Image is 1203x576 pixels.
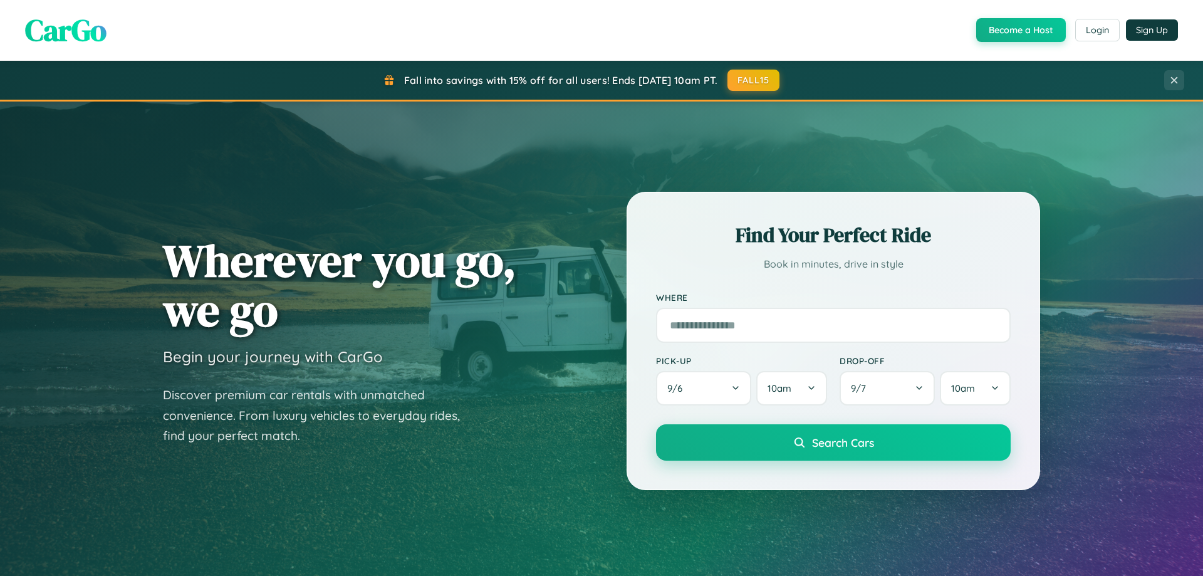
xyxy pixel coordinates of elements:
[976,18,1066,42] button: Become a Host
[951,382,975,394] span: 10am
[840,371,935,406] button: 9/7
[756,371,827,406] button: 10am
[656,292,1011,303] label: Where
[656,371,751,406] button: 9/6
[163,385,476,446] p: Discover premium car rentals with unmatched convenience. From luxury vehicles to everyday rides, ...
[812,436,874,449] span: Search Cars
[1075,19,1120,41] button: Login
[404,74,718,86] span: Fall into savings with 15% off for all users! Ends [DATE] 10am PT.
[656,255,1011,273] p: Book in minutes, drive in style
[25,9,107,51] span: CarGo
[656,424,1011,461] button: Search Cars
[1126,19,1178,41] button: Sign Up
[940,371,1011,406] button: 10am
[840,355,1011,366] label: Drop-off
[656,221,1011,249] h2: Find Your Perfect Ride
[163,236,516,335] h1: Wherever you go, we go
[768,382,791,394] span: 10am
[851,382,872,394] span: 9 / 7
[727,70,780,91] button: FALL15
[163,347,383,366] h3: Begin your journey with CarGo
[656,355,827,366] label: Pick-up
[667,382,689,394] span: 9 / 6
